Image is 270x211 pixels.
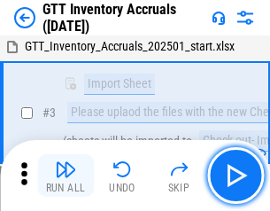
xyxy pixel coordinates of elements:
span: # 3 [42,105,56,120]
img: Undo [112,159,133,180]
button: Skip [150,154,207,197]
span: GTT_Inventory_Accruals_202501_start.xlsx [25,39,235,53]
img: Main button [221,161,250,190]
div: Undo [109,183,135,193]
img: Run All [55,159,76,180]
img: Support [212,11,226,25]
img: Settings menu [235,7,256,28]
img: Back [14,7,35,28]
div: Import Sheet [84,74,155,95]
div: GTT Inventory Accruals ([DATE]) [42,1,204,35]
div: Run All [46,183,86,193]
img: Skip [168,159,189,180]
button: Undo [94,154,150,197]
div: Skip [168,183,190,193]
button: Run All [37,154,94,197]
